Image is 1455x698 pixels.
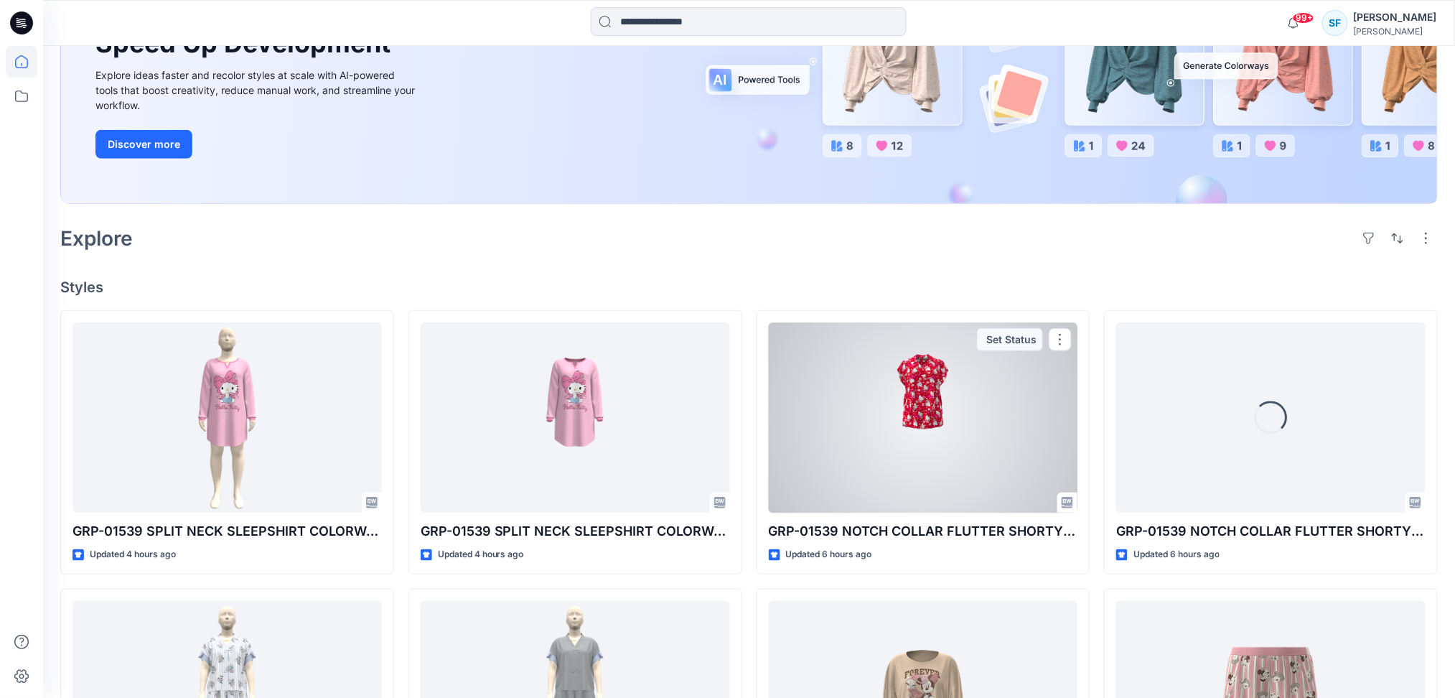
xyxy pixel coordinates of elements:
p: GRP-01539 NOTCH COLLAR FLUTTER SHORTY_COLORWAY [1116,521,1426,541]
a: GRP-01539 SPLIT NECK SLEEPSHIRT COLORWAY_W/OUT AVATAR [421,322,730,513]
p: GRP-01539 NOTCH COLLAR FLUTTER SHORTY_COLORWAY_WITHOU AVATAR [769,521,1078,541]
h2: Explore [60,227,133,250]
div: Explore ideas faster and recolor styles at scale with AI-powered tools that boost creativity, red... [95,68,418,113]
h4: Styles [60,279,1438,296]
a: GRP-01539 SPLIT NECK SLEEPSHIRT COLORWAY [72,322,382,513]
a: Discover more [95,130,418,159]
p: Updated 4 hours ago [438,547,524,562]
p: Updated 4 hours ago [90,547,176,562]
a: GRP-01539 NOTCH COLLAR FLUTTER SHORTY_COLORWAY_WITHOU AVATAR [769,322,1078,513]
div: [PERSON_NAME] [1354,9,1437,26]
div: SF [1322,10,1348,36]
p: GRP-01539 SPLIT NECK SLEEPSHIRT COLORWAY_W/OUT AVATAR [421,521,730,541]
div: [PERSON_NAME] [1354,26,1437,37]
p: GRP-01539 SPLIT NECK SLEEPSHIRT COLORWAY [72,521,382,541]
p: Updated 6 hours ago [786,547,872,562]
button: Discover more [95,130,192,159]
span: 99+ [1293,12,1314,24]
p: Updated 6 hours ago [1133,547,1220,562]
